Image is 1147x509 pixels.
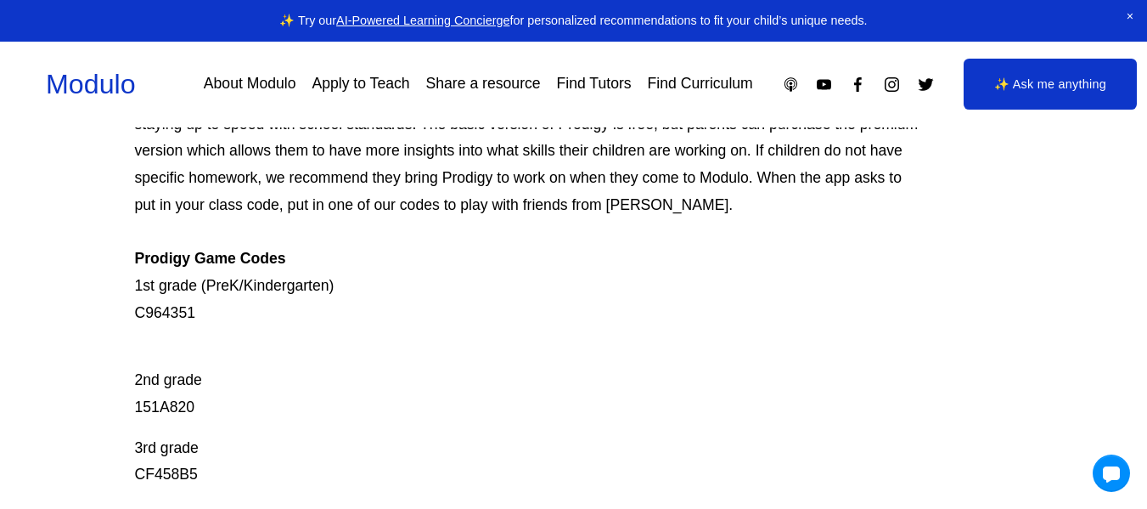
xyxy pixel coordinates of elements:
[648,70,753,99] a: Find Curriculum
[135,250,286,267] strong: Prodigy Game Codes
[135,435,924,489] p: 3rd grade CF458B5
[917,76,935,93] a: Twitter
[782,76,800,93] a: Apple Podcasts
[135,340,924,421] p: 2nd grade 151A820
[426,70,541,99] a: Share a resource
[312,70,409,99] a: Apply to Teach
[883,76,901,93] a: Instagram
[815,76,833,93] a: YouTube
[135,84,924,326] p: Prodigy is our go-to mastery- based tool to give kids lots of fun, engaging math problems while e...
[46,69,136,99] a: Modulo
[849,76,867,93] a: Facebook
[557,70,632,99] a: Find Tutors
[964,59,1137,110] a: ✨ Ask me anything
[336,14,509,27] a: AI-Powered Learning Concierge
[204,70,296,99] a: About Modulo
